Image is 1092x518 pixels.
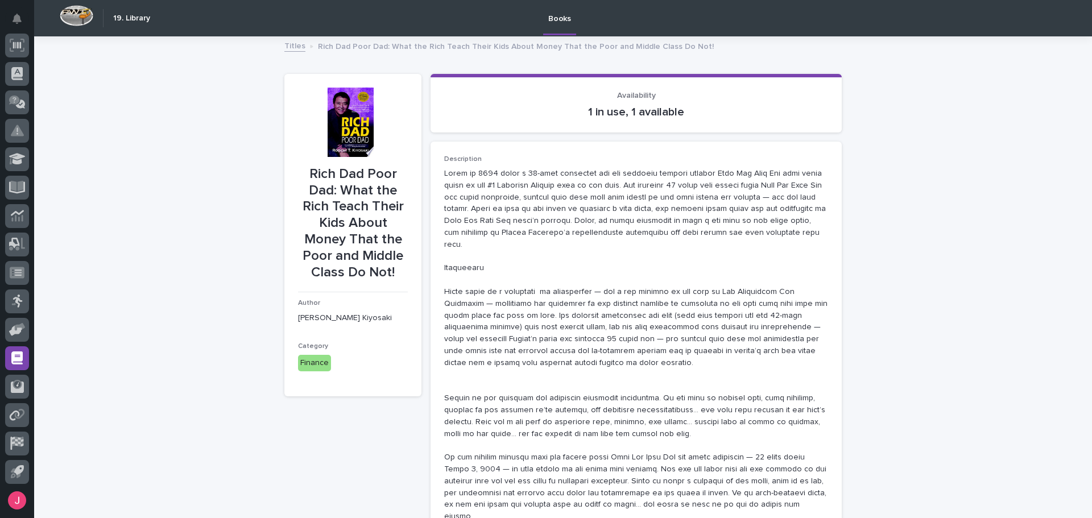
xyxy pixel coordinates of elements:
[298,312,408,324] p: [PERSON_NAME] Kiyosaki
[14,14,29,32] div: Notifications
[298,300,320,306] span: Author
[318,39,714,52] p: Rich Dad Poor Dad: What the Rich Teach Their Kids About Money That the Poor and Middle Class Do Not!
[617,92,656,100] span: Availability
[113,14,150,23] h2: 19. Library
[5,7,29,31] button: Notifications
[444,105,828,119] p: 1 in use, 1 available
[444,156,482,163] span: Description
[5,488,29,512] button: users-avatar
[284,39,305,52] a: Titles
[298,355,331,371] div: Finance
[298,166,408,281] p: Rich Dad Poor Dad: What the Rich Teach Their Kids About Money That the Poor and Middle Class Do Not!
[298,343,328,350] span: Category
[60,5,93,26] img: Workspace Logo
